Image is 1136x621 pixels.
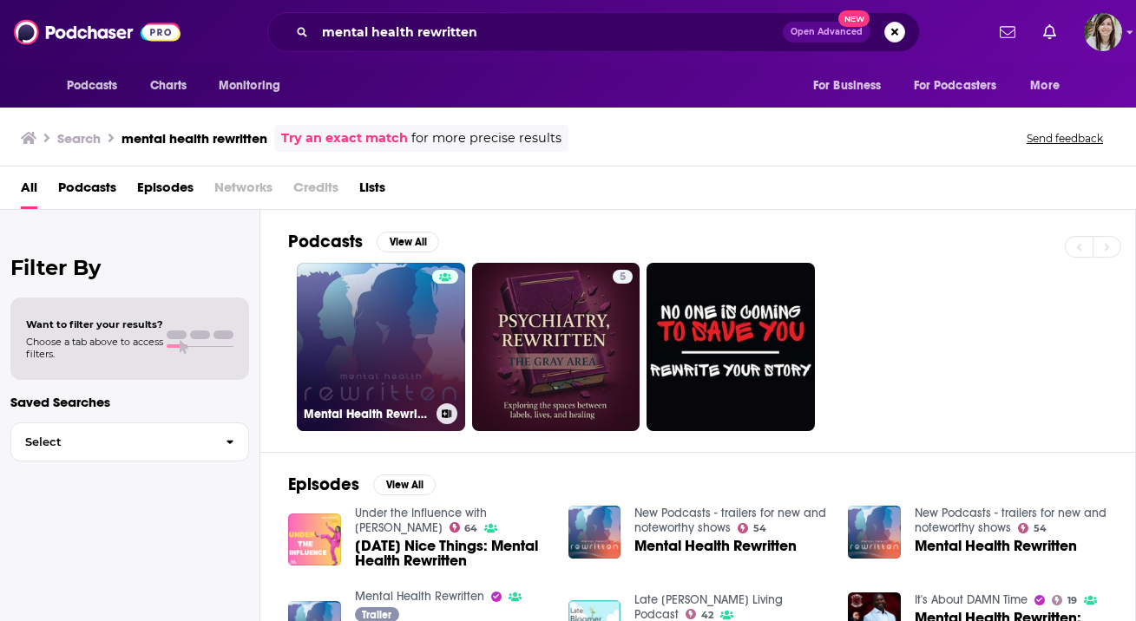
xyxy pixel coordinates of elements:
span: [DATE] Nice Things: Mental Health Rewritten [355,539,548,568]
span: for more precise results [411,128,561,148]
a: Episodes [137,173,194,209]
a: Sunday Nice Things: Mental Health Rewritten [355,539,548,568]
img: Mental Health Rewritten [848,506,901,559]
a: Try an exact match [281,128,408,148]
button: View All [373,474,436,495]
button: open menu [207,69,303,102]
button: open menu [903,69,1022,102]
span: Monitoring [219,74,280,98]
span: Select [11,436,212,448]
button: open menu [801,69,903,102]
a: Mental Health Rewritten [355,589,484,604]
a: EpisodesView All [288,474,436,495]
button: Select [10,422,249,461]
a: 54 [1018,523,1047,533]
span: 54 [1034,525,1047,533]
a: 54 [738,523,766,533]
span: Podcasts [67,74,118,98]
p: Saved Searches [10,394,249,410]
img: Sunday Nice Things: Mental Health Rewritten [288,513,341,566]
h2: Podcasts [288,231,363,252]
img: User Profile [1084,13,1122,51]
a: PodcastsView All [288,231,439,252]
span: Want to filter your results? [26,318,163,330]
span: New [838,10,870,27]
h3: mental health rewritten [121,130,267,147]
span: 64 [464,525,477,533]
input: Search podcasts, credits, & more... [315,18,783,46]
button: View All [377,232,439,252]
a: Show notifications dropdown [993,17,1022,47]
span: Networks [214,173,273,209]
span: Choose a tab above to access filters. [26,336,163,360]
span: 5 [620,269,626,286]
button: Send feedback [1021,131,1108,146]
a: 5 [613,270,633,284]
button: open menu [55,69,141,102]
span: Charts [150,74,187,98]
img: Mental Health Rewritten [568,506,621,559]
a: Charts [139,69,198,102]
a: New Podcasts - trailers for new and noteworthy shows [634,506,826,535]
a: 64 [450,522,478,533]
a: Mental Health Rewritten [634,539,797,553]
span: Logged in as devinandrade [1084,13,1122,51]
button: open menu [1018,69,1081,102]
a: New Podcasts - trailers for new and noteworthy shows [915,506,1106,535]
span: For Business [813,74,882,98]
span: 42 [701,611,713,619]
a: 5 [472,263,640,431]
a: Podcasts [58,173,116,209]
span: 54 [753,525,766,533]
a: It's About DAMN Time [915,592,1028,607]
button: Show profile menu [1084,13,1122,51]
span: Trailer [362,610,391,620]
a: 42 [686,609,713,619]
span: Open Advanced [791,28,863,36]
span: More [1030,74,1060,98]
span: Credits [293,173,338,209]
img: Podchaser - Follow, Share and Rate Podcasts [14,16,181,49]
span: For Podcasters [914,74,997,98]
a: 19 [1052,595,1077,605]
div: Search podcasts, credits, & more... [267,12,920,52]
a: Mental Health Rewritten [915,539,1077,553]
a: Under the Influence with Jo Piazza [355,506,487,535]
button: Open AdvancedNew [783,22,870,42]
a: Mental Health Rewritten [297,263,465,431]
h2: Filter By [10,255,249,280]
a: Show notifications dropdown [1036,17,1063,47]
h3: Search [57,130,101,147]
span: 19 [1067,597,1077,605]
h3: Mental Health Rewritten [304,407,430,422]
a: Lists [359,173,385,209]
h2: Episodes [288,474,359,495]
a: All [21,173,37,209]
